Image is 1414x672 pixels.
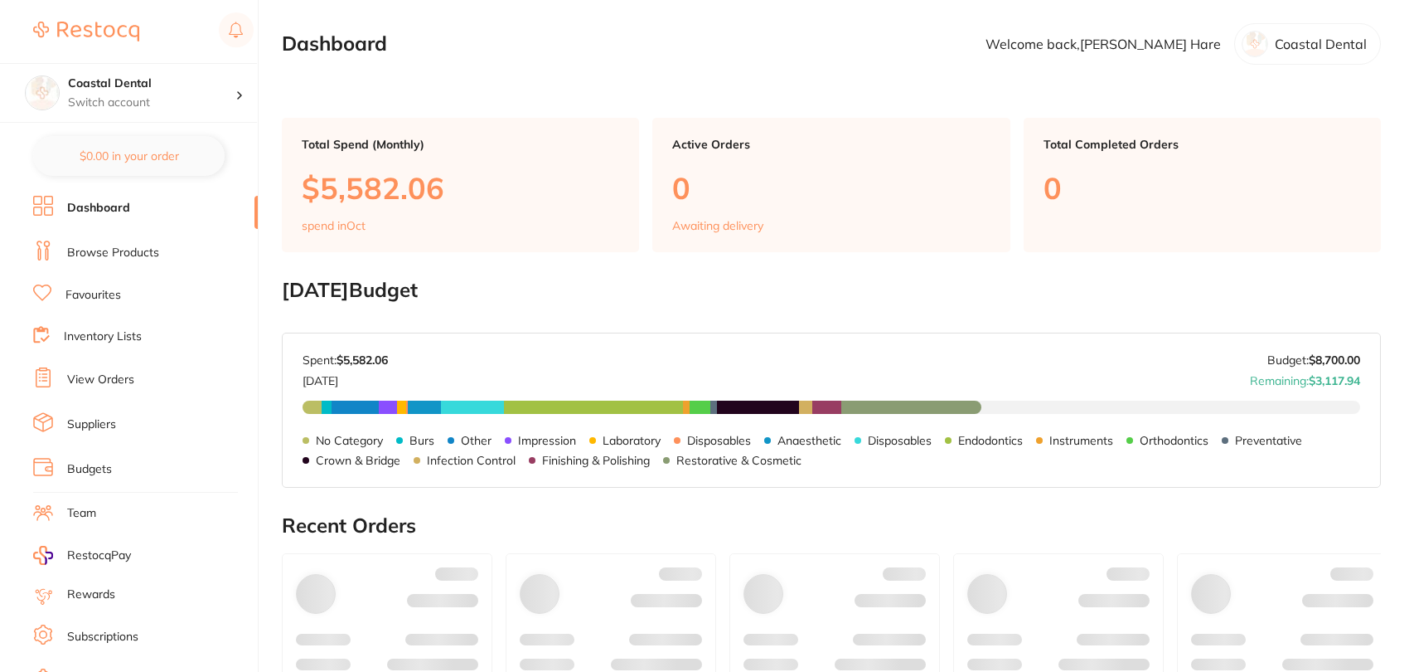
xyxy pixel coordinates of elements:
h4: Coastal Dental [68,75,235,92]
img: Coastal Dental [26,76,59,110]
a: RestocqPay [33,546,131,565]
button: $0.00 in your order [33,136,225,176]
p: Disposables [687,434,751,447]
img: RestocqPay [33,546,53,565]
p: Total Spend (Monthly) [302,138,619,151]
p: [DATE] [303,368,388,387]
a: Active Orders0Awaiting delivery [652,118,1010,252]
p: Disposables [868,434,932,447]
a: Browse Products [67,245,159,261]
h2: Dashboard [282,32,387,56]
a: Dashboard [67,200,130,217]
a: Subscriptions [67,629,138,645]
p: Infection Control [427,454,516,467]
p: Instruments [1049,434,1113,447]
a: Rewards [67,587,115,603]
p: spend in Oct [302,219,366,232]
p: Preventative [1235,434,1302,447]
p: Switch account [68,95,235,111]
h2: [DATE] Budget [282,279,1381,302]
h2: Recent Orders [282,514,1381,538]
p: 0 [672,171,990,205]
img: Restocq Logo [33,22,139,41]
a: Team [67,505,96,522]
p: No Category [316,434,383,447]
a: Total Completed Orders0 [1024,118,1381,252]
span: RestocqPay [67,548,131,564]
p: Welcome back, [PERSON_NAME] Hare [985,37,1221,51]
p: Total Completed Orders [1044,138,1361,151]
a: Inventory Lists [64,329,142,345]
a: Suppliers [67,416,116,433]
a: Total Spend (Monthly)$5,582.06spend inOct [282,118,639,252]
p: Active Orders [672,138,990,151]
strong: $3,117.94 [1309,373,1360,388]
p: Finishing & Polishing [542,454,650,467]
a: View Orders [67,372,134,388]
p: 0 [1044,171,1361,205]
p: Coastal Dental [1275,37,1367,51]
a: Restocq Logo [33,12,139,51]
a: Favourites [65,287,121,304]
a: Budgets [67,461,112,478]
p: Anaesthetic [777,434,841,447]
p: Remaining: [1250,368,1360,387]
p: Other [461,434,492,447]
strong: $5,582.06 [337,353,388,368]
strong: $8,700.00 [1309,353,1360,368]
p: Endodontics [958,434,1023,447]
p: $5,582.06 [302,171,619,205]
p: Budget: [1267,353,1360,367]
p: Awaiting delivery [672,219,763,232]
p: Impression [518,434,576,447]
p: Orthodontics [1140,434,1208,447]
p: Restorative & Cosmetic [676,454,801,467]
p: Laboratory [603,434,661,447]
p: Spent: [303,353,388,367]
p: Burs [409,434,434,447]
p: Crown & Bridge [316,454,400,467]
